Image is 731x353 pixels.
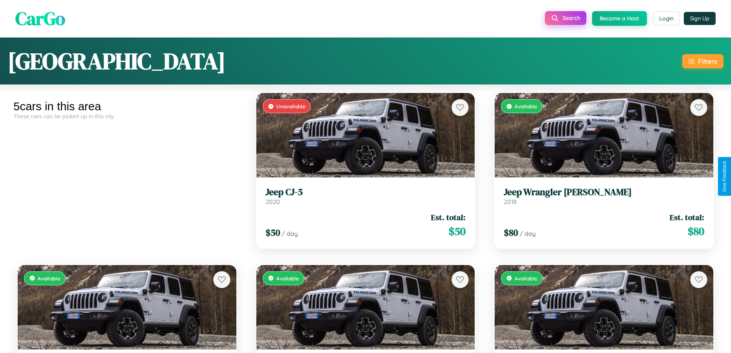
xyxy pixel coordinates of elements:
h3: Jeep CJ-5 [266,187,466,198]
a: Jeep Wrangler [PERSON_NAME]2018 [504,187,704,206]
h3: Jeep Wrangler [PERSON_NAME] [504,187,704,198]
span: Available [38,275,60,282]
span: Available [515,103,537,109]
span: Search [563,15,580,22]
span: / day [282,230,298,237]
span: Available [515,275,537,282]
a: Jeep CJ-52020 [266,187,466,206]
span: Est. total: [670,212,704,223]
span: $ 50 [266,226,280,239]
div: 5 cars in this area [13,100,241,113]
button: Sign Up [684,12,716,25]
span: Est. total: [431,212,465,223]
span: Unavailable [276,103,305,109]
span: / day [520,230,536,237]
div: These cars can be picked up in this city. [13,113,241,119]
span: $ 80 [688,224,704,239]
span: CarGo [15,6,65,31]
span: $ 50 [449,224,465,239]
button: Login [653,12,680,25]
div: Give Feedback [722,161,727,192]
span: $ 80 [504,226,518,239]
button: Become a Host [592,11,647,26]
button: Filters [682,54,723,68]
button: Search [545,11,586,25]
span: 2018 [504,198,517,206]
div: Filters [698,57,717,65]
h1: [GEOGRAPHIC_DATA] [8,45,226,77]
span: Available [276,275,299,282]
span: 2020 [266,198,280,206]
